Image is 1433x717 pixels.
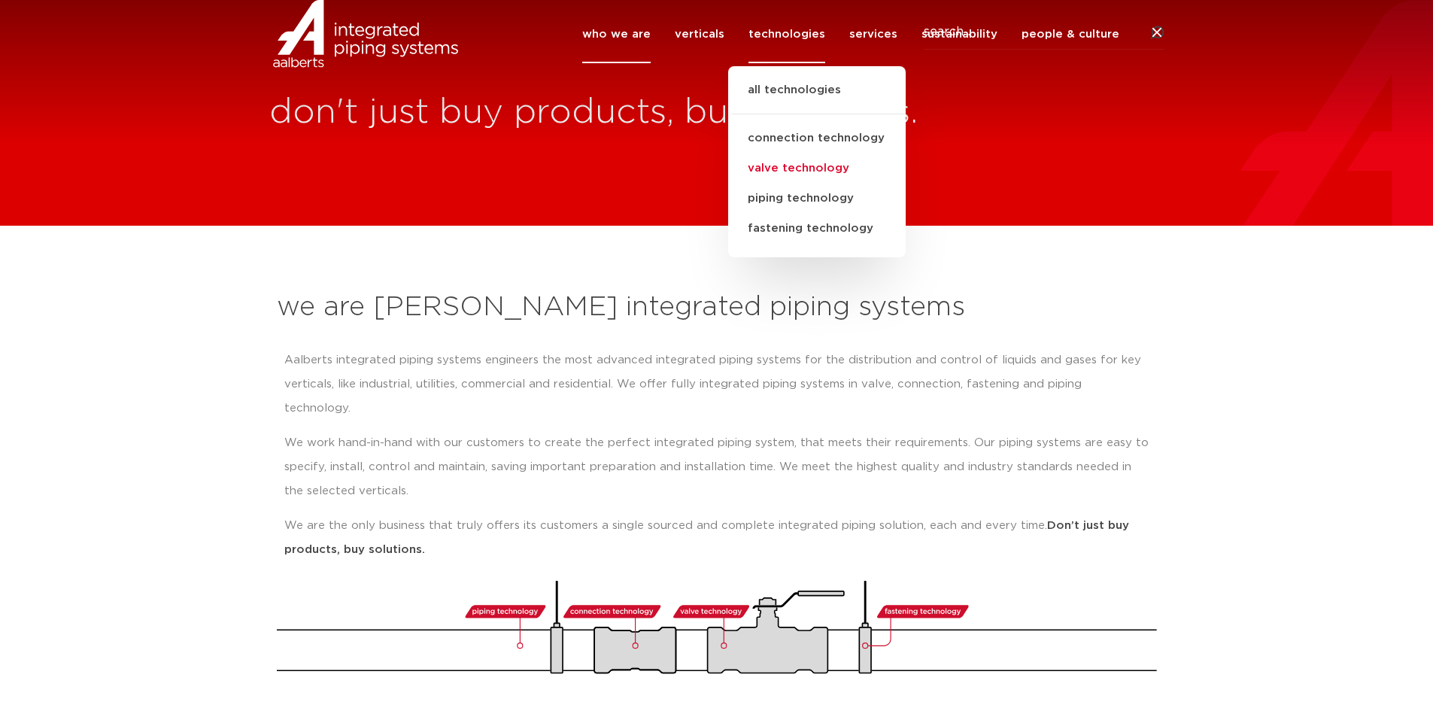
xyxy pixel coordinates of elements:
p: We are the only business that truly offers its customers a single sourced and complete integrated... [284,514,1149,562]
ul: technologies [728,66,906,257]
a: all technologies [728,81,906,114]
p: We work hand-in-hand with our customers to create the perfect integrated piping system, that meet... [284,431,1149,503]
a: technologies [748,5,825,63]
a: people & culture [1022,5,1119,63]
a: sustainability [921,5,997,63]
a: services [849,5,897,63]
a: connection technology [728,123,906,153]
nav: Menu [582,5,1119,63]
a: fastening technology [728,214,906,244]
h2: we are [PERSON_NAME] integrated piping systems [277,290,1157,326]
a: piping technology [728,184,906,214]
a: who we are [582,5,651,63]
a: verticals [675,5,724,63]
a: valve technology [728,153,906,184]
p: Aalberts integrated piping systems engineers the most advanced integrated piping systems for the ... [284,348,1149,421]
